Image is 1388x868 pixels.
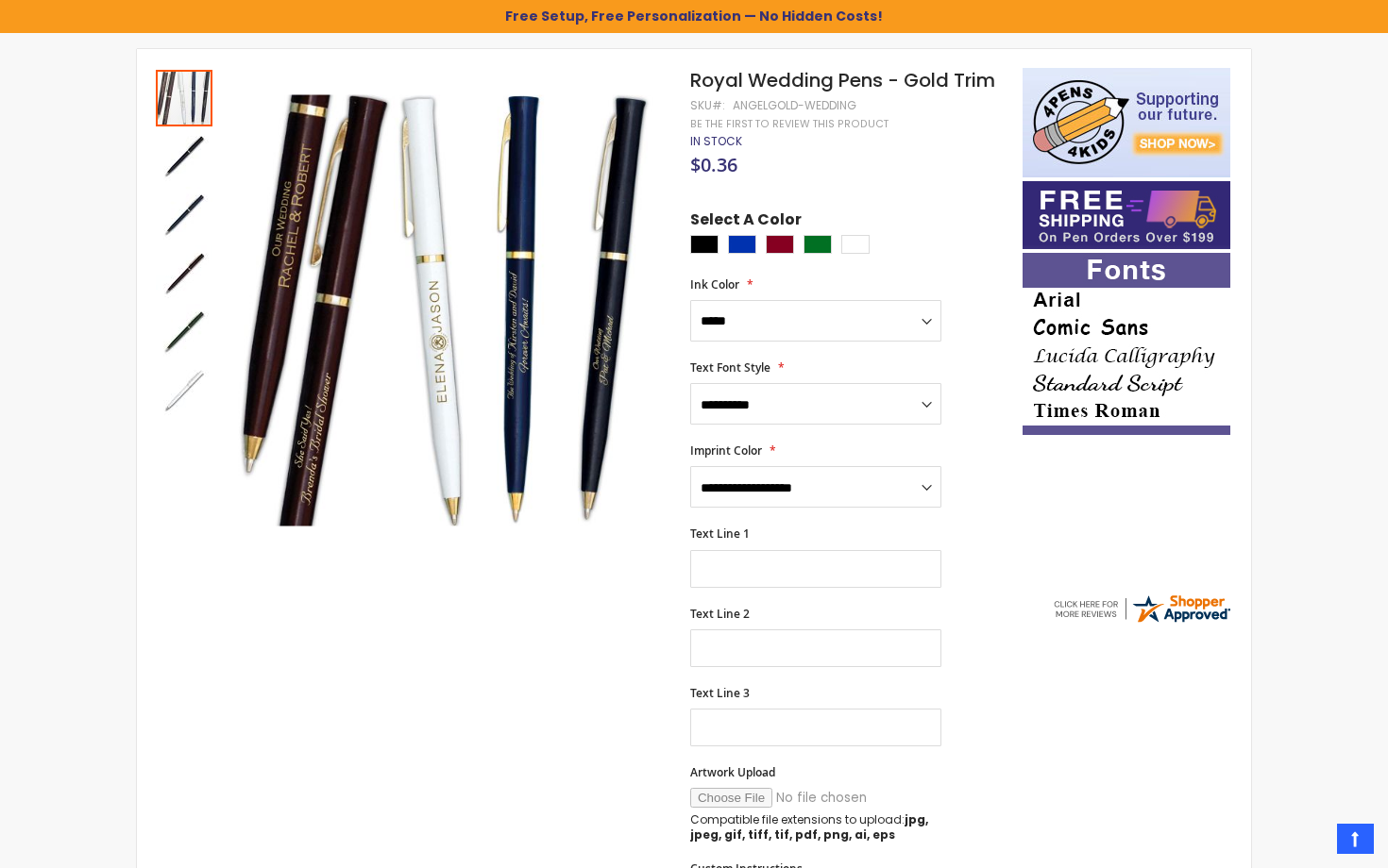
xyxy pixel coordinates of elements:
span: Text Line 2 [690,606,750,622]
div: Royal Wedding Pens - Gold Trim [156,185,214,243]
span: Text Line 1 [690,526,750,542]
span: Select A Color [690,209,802,235]
img: Free shipping on orders over $199 [1023,181,1230,249]
div: returning customer, always impressed with the quality of products and excelent service, will retu... [1036,509,1219,549]
div: Blue [728,235,756,254]
strong: SKU [690,97,725,113]
div: Green [804,235,832,254]
img: Royal Wedding Pens - Gold Trim [156,362,212,419]
a: 4pens.com certificate URL [1051,613,1232,629]
div: White [841,235,870,254]
div: Royal Wedding Pens - Gold Trim [156,126,214,185]
span: Ink Color [690,276,739,292]
a: Be the first to review this product [690,117,889,131]
span: Royal Wedding Pens - Gold Trim [690,67,995,93]
p: Compatible file extensions to upload: [690,812,941,843]
strong: jpg, jpeg, gif, tiff, tif, pdf, png, ai, eps [690,811,928,843]
img: Royal Wedding Pens - Gold Trim [156,245,212,302]
span: Artwork Upload [690,764,775,780]
img: 4pens.com widget logo [1051,592,1232,626]
span: JB, [PERSON_NAME] [1036,478,1185,497]
span: $0.36 [690,152,737,177]
img: Royal Wedding Pens - Gold Trim [233,94,665,526]
span: - , [1185,478,1349,497]
img: Royal Wedding Pens - Gold Trim [156,187,212,243]
span: Imprint Color [690,442,762,459]
div: AngelGold-wedding [733,98,856,113]
div: Black [690,235,719,254]
a: Top [1337,824,1374,854]
div: Availability [690,134,742,149]
div: Royal Wedding Pens - Gold Trim [156,360,212,419]
div: Royal Wedding Pens - Gold Trim [156,68,214,126]
img: Royal Wedding Pens - Gold Trim [156,128,212,185]
span: NJ [1193,478,1216,497]
div: Royal Wedding Pens - Gold Trim [156,243,214,302]
img: font-personalization-examples [1023,253,1230,435]
img: Royal Wedding Pens - Gold Trim [156,304,212,360]
span: In stock [690,133,742,149]
span: Text Font Style [690,359,770,376]
span: Text Line 3 [690,685,750,701]
div: Royal Wedding Pens - Gold Trim [156,302,214,360]
div: Burgundy [766,235,794,254]
img: 4pens 4 kids [1023,68,1230,177]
